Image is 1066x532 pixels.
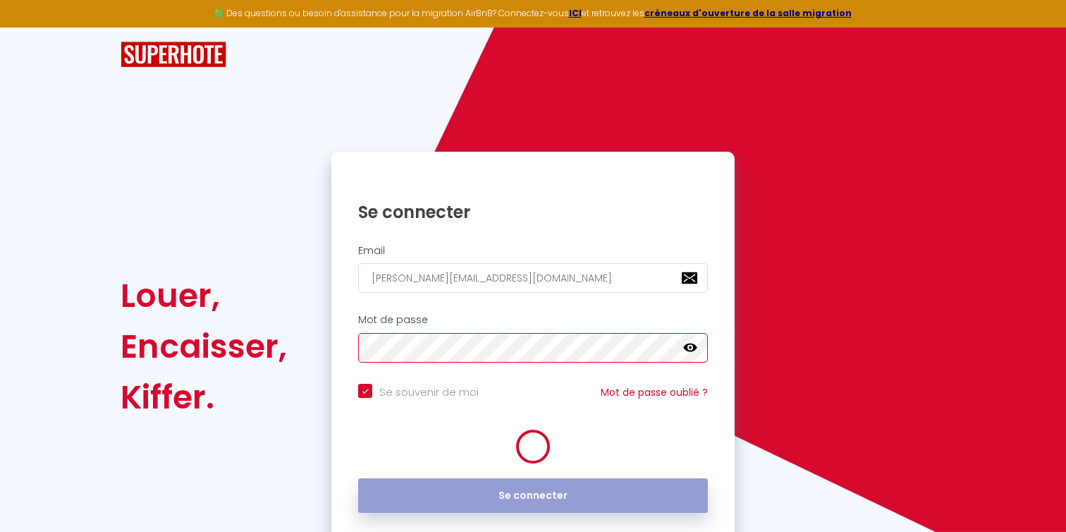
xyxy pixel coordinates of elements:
[601,385,708,399] a: Mot de passe oublié ?
[358,314,708,326] h2: Mot de passe
[121,270,287,321] div: Louer,
[358,263,708,293] input: Ton Email
[121,42,226,68] img: SuperHote logo
[121,372,287,423] div: Kiffer.
[121,321,287,372] div: Encaisser,
[644,7,852,19] a: créneaux d'ouverture de la salle migration
[358,201,708,223] h1: Se connecter
[358,478,708,514] button: Se connecter
[569,7,582,19] a: ICI
[358,245,708,257] h2: Email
